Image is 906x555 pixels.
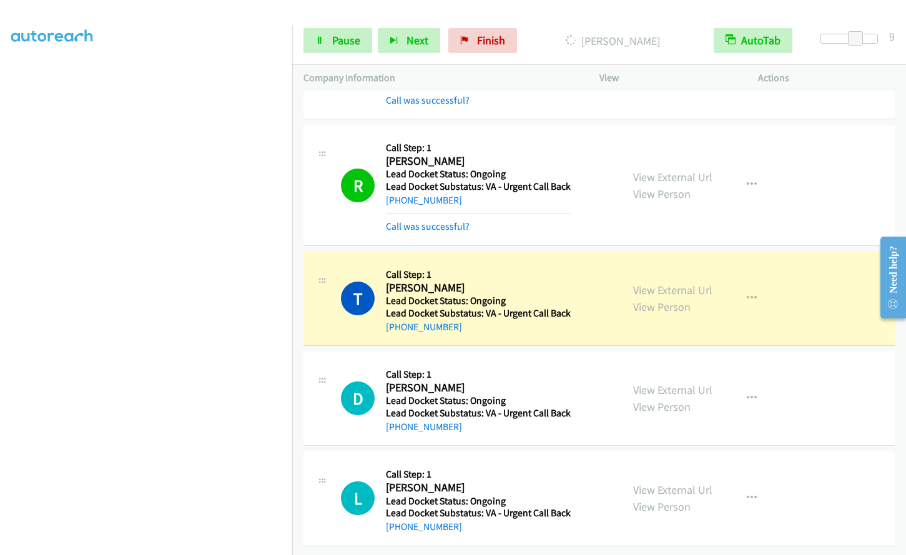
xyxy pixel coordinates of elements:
a: View Person [633,400,691,414]
a: Call was successful? [386,220,470,232]
h5: Call Step: 1 [386,268,571,281]
h1: D [341,381,375,415]
h5: Lead Docket Status: Ongoing [386,168,571,180]
h5: Call Step: 1 [386,142,571,154]
h5: Call Step: 1 [386,468,571,481]
a: Call was successful? [386,94,470,106]
h5: Lead Docket Substatus: VA - Urgent Call Back [386,507,571,519]
a: [PHONE_NUMBER] [386,521,462,533]
h5: Lead Docket Status: Ongoing [386,295,571,307]
div: The call is yet to be attempted [341,481,375,515]
span: Pause [332,33,360,47]
button: Next [378,28,440,53]
a: [PHONE_NUMBER] [386,421,462,433]
div: 9 [889,28,895,45]
a: [PHONE_NUMBER] [386,194,462,206]
h2: [PERSON_NAME] [386,381,571,395]
h2: [PERSON_NAME] [386,281,571,295]
p: View [599,71,736,86]
a: View Person [633,187,691,201]
a: View External Url [633,170,712,184]
p: [PERSON_NAME] [534,32,691,49]
a: View External Url [633,483,712,497]
iframe: Resource Center [870,228,906,327]
h1: T [341,282,375,315]
h2: [PERSON_NAME] [386,154,571,169]
h2: [PERSON_NAME] [386,481,571,495]
a: Pause [303,28,372,53]
a: View Person [633,499,691,514]
a: [PHONE_NUMBER] [386,321,462,333]
h5: Lead Docket Substatus: VA - Urgent Call Back [386,180,571,193]
p: Company Information [303,71,577,86]
h5: Call Step: 1 [386,368,571,381]
a: View External Url [633,383,712,397]
span: Next [406,33,428,47]
a: View Person [633,300,691,314]
span: Finish [477,33,505,47]
p: Actions [758,71,895,86]
h5: Lead Docket Substatus: VA - Urgent Call Back [386,407,571,420]
a: View External Url [633,283,712,297]
h5: Lead Docket Status: Ongoing [386,395,571,407]
button: AutoTab [714,28,792,53]
h1: R [341,169,375,202]
h5: Lead Docket Substatus: VA - Urgent Call Back [386,307,571,320]
div: The call is yet to be attempted [341,381,375,415]
a: Finish [448,28,517,53]
h1: L [341,481,375,515]
h5: Lead Docket Status: Ongoing [386,495,571,508]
